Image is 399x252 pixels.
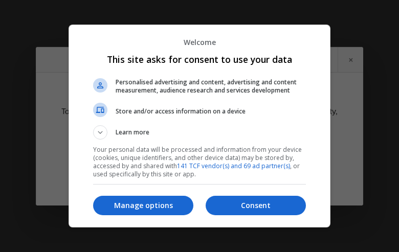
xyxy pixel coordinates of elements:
[69,25,330,227] div: This site asks for consent to use your data
[93,53,306,65] h1: This site asks for consent to use your data
[116,107,306,116] span: Store and/or access information on a device
[116,128,149,140] span: Learn more
[93,146,306,178] p: Your personal data will be processed and information from your device (cookies, unique identifier...
[93,37,306,47] p: Welcome
[116,78,306,95] span: Personalised advertising and content, advertising and content measurement, audience research and ...
[206,200,306,211] p: Consent
[206,196,306,215] button: Consent
[177,162,290,170] a: 141 TCF vendor(s) and 69 ad partner(s)
[93,196,193,215] button: Manage options
[93,200,193,211] p: Manage options
[93,125,306,140] button: Learn more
